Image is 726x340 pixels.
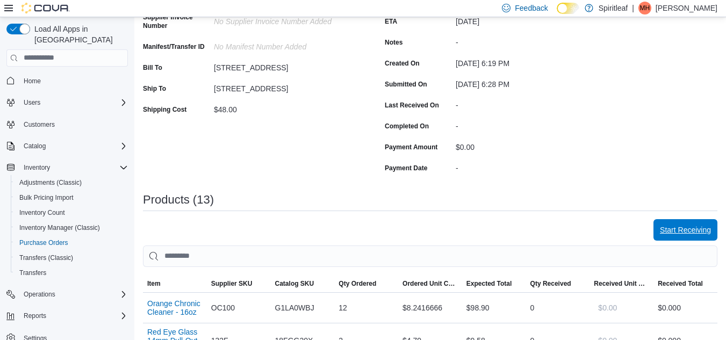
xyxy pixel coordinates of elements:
button: Operations [2,287,132,302]
label: Last Received On [385,101,439,110]
a: Customers [19,118,59,131]
a: Bulk Pricing Import [15,191,78,204]
div: $48.00 [214,101,358,114]
a: Inventory Count [15,206,69,219]
button: Bulk Pricing Import [11,190,132,205]
div: No Supplier Invoice Number added [214,13,358,26]
div: $0.00 0 [658,301,713,314]
div: [STREET_ADDRESS] [214,59,358,72]
span: Load All Apps in [GEOGRAPHIC_DATA] [30,24,128,45]
span: Adjustments (Classic) [15,176,128,189]
div: 0 [526,297,590,319]
div: [DATE] [456,13,600,26]
span: MH [640,2,650,15]
label: Payment Date [385,164,427,172]
button: Item [143,275,207,292]
span: Inventory Count [15,206,128,219]
button: Inventory Count [11,205,132,220]
a: Transfers [15,266,51,279]
button: Supplier SKU [207,275,271,292]
a: Transfers (Classic) [15,251,77,264]
button: Reports [2,308,132,323]
div: - [456,118,600,131]
span: Supplier SKU [211,279,253,288]
span: Purchase Orders [15,236,128,249]
span: OC100 [211,301,235,314]
button: Ordered Unit Cost [398,275,462,292]
div: $0.00 [456,139,600,151]
label: Submitted On [385,80,427,89]
button: Inventory Manager (Classic) [11,220,132,235]
button: Home [2,73,132,89]
a: Home [19,75,45,88]
span: Adjustments (Classic) [19,178,82,187]
div: [STREET_ADDRESS] [214,80,358,93]
p: Spiritleaf [599,2,628,15]
button: Start Receiving [653,219,717,241]
button: Catalog [19,140,50,153]
button: Customers [2,117,132,132]
div: [DATE] 6:28 PM [456,76,600,89]
button: Operations [19,288,60,301]
span: Transfers (Classic) [19,254,73,262]
label: Shipping Cost [143,105,186,114]
span: Operations [19,288,128,301]
span: Ordered Unit Cost [402,279,458,288]
label: Supplier Invoice Number [143,13,210,30]
button: Catalog SKU [271,275,335,292]
p: [PERSON_NAME] [656,2,717,15]
div: - [456,97,600,110]
button: Received Unit Cost [590,275,653,292]
a: Purchase Orders [15,236,73,249]
span: $0.00 [598,302,617,313]
span: Qty Ordered [339,279,376,288]
input: Dark Mode [557,3,579,14]
div: - [456,160,600,172]
label: Completed On [385,122,429,131]
button: Qty Received [526,275,590,292]
button: Reports [19,309,51,322]
button: Adjustments (Classic) [11,175,132,190]
span: Catalog SKU [275,279,314,288]
label: Created On [385,59,420,68]
span: Inventory Manager (Classic) [19,223,100,232]
p: | [632,2,634,15]
span: Feedback [515,3,548,13]
button: Expected Total [462,275,526,292]
span: Users [19,96,128,109]
div: No Manifest Number added [214,38,358,51]
div: - [456,34,600,47]
div: $98.90 [462,297,526,319]
label: Ship To [143,84,166,93]
span: Transfers [15,266,128,279]
span: Operations [24,290,55,299]
button: Users [19,96,45,109]
button: Catalog [2,139,132,154]
span: Catalog [19,140,128,153]
label: Payment Amount [385,143,437,151]
div: $8.2416666 [398,297,462,319]
span: Qty Received [530,279,571,288]
span: Inventory Count [19,208,65,217]
span: G1LA0WBJ [275,301,314,314]
span: Reports [24,312,46,320]
label: Notes [385,38,402,47]
button: $0.00 [594,297,621,319]
button: Qty Ordered [334,275,398,292]
a: Inventory Manager (Classic) [15,221,104,234]
span: Catalog [24,142,46,150]
button: Inventory [2,160,132,175]
span: Customers [24,120,55,129]
label: ETA [385,17,397,26]
button: Users [2,95,132,110]
span: Inventory Manager (Classic) [15,221,128,234]
span: Item [147,279,161,288]
span: Home [24,77,41,85]
div: 12 [334,297,398,319]
span: Bulk Pricing Import [15,191,128,204]
span: Received Unit Cost [594,279,649,288]
button: Transfers (Classic) [11,250,132,265]
div: [DATE] 6:19 PM [456,55,600,68]
button: Inventory [19,161,54,174]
